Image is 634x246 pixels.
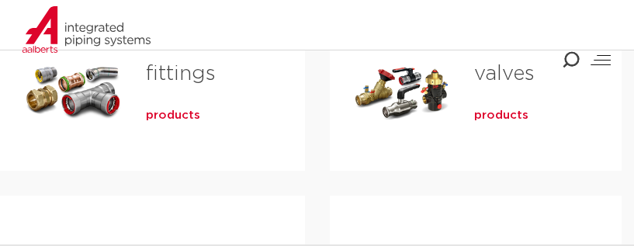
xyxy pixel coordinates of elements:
a: products [146,108,200,123]
a: fittings [146,64,216,84]
a: valves [473,64,534,84]
font: products [146,109,200,121]
font: products [473,109,528,121]
a: products [473,108,528,123]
